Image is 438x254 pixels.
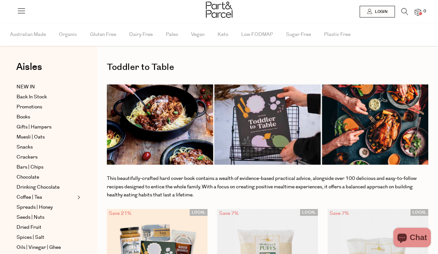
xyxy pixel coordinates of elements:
[17,123,51,131] span: Gifts | Hampers
[217,209,241,218] div: Save 7%
[17,153,75,161] a: Crackers
[415,9,421,16] a: 0
[241,23,273,46] span: Low FODMAP
[107,84,428,165] img: Milk_to_Meals_List_Cover_068d1af6-f23c-4baa-94a5-c8cb85396b69.png
[17,193,42,201] span: Coffee | Tea
[17,214,44,221] span: Seeds | Nuts
[300,209,318,216] span: LOCAL
[59,23,77,46] span: Organic
[16,60,42,74] span: Aisles
[17,244,61,251] span: Oils | Vinegar | Ghee
[17,93,75,101] a: Back In Stock
[206,2,232,18] img: Part&Parcel
[17,143,33,151] span: Snacks
[17,93,47,101] span: Back In Stock
[17,224,75,231] a: Dried Fruit
[17,83,75,91] a: NEW IN
[17,173,75,181] a: Chocolate
[373,9,387,15] span: Login
[17,163,75,171] a: Bars | Chips
[191,23,205,46] span: Vegan
[17,234,75,241] a: Spices | Salt
[17,224,41,231] span: Dried Fruit
[17,204,53,211] span: Spreads | Honey
[324,23,351,46] span: Plastic Free
[17,153,38,161] span: Crackers
[17,133,75,141] a: Muesli | Oats
[17,113,30,121] span: Books
[17,183,60,191] span: Drinking Chocolate
[190,209,208,216] span: LOCAL
[17,143,75,151] a: Snacks
[391,228,433,249] inbox-online-store-chat: Shopify online store chat
[410,209,428,216] span: LOCAL
[17,83,35,91] span: NEW IN
[17,173,39,181] span: Chocolate
[286,23,311,46] span: Sugar Free
[17,214,75,221] a: Seeds | Nuts
[17,113,75,121] a: Books
[107,209,133,218] div: Save 21%
[17,204,75,211] a: Spreads | Honey
[422,8,428,14] span: 0
[360,6,395,17] a: Login
[218,23,228,46] span: Keto
[107,175,417,190] span: This beautifully-crafted hard cover book contains a wealth of evidence-based practical advice, al...
[90,23,116,46] span: Gluten Free
[17,163,43,171] span: Bars | Chips
[166,23,178,46] span: Paleo
[17,103,75,111] a: Promotions
[76,193,80,201] button: Expand/Collapse Coffee | Tea
[328,209,351,218] div: Save 7%
[17,123,75,131] a: Gifts | Hampers
[17,193,75,201] a: Coffee | Tea
[16,62,42,78] a: Aisles
[17,244,75,251] a: Oils | Vinegar | Ghee
[17,234,44,241] span: Spices | Salt
[107,60,428,75] h1: Toddler to Table
[17,103,42,111] span: Promotions
[129,23,153,46] span: Dairy Free
[107,183,413,199] span: With a focus on creating positive mealtime experiences, it offers a balanced approach on building...
[10,23,46,46] span: Australian Made
[17,183,75,191] a: Drinking Chocolate
[17,133,45,141] span: Muesli | Oats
